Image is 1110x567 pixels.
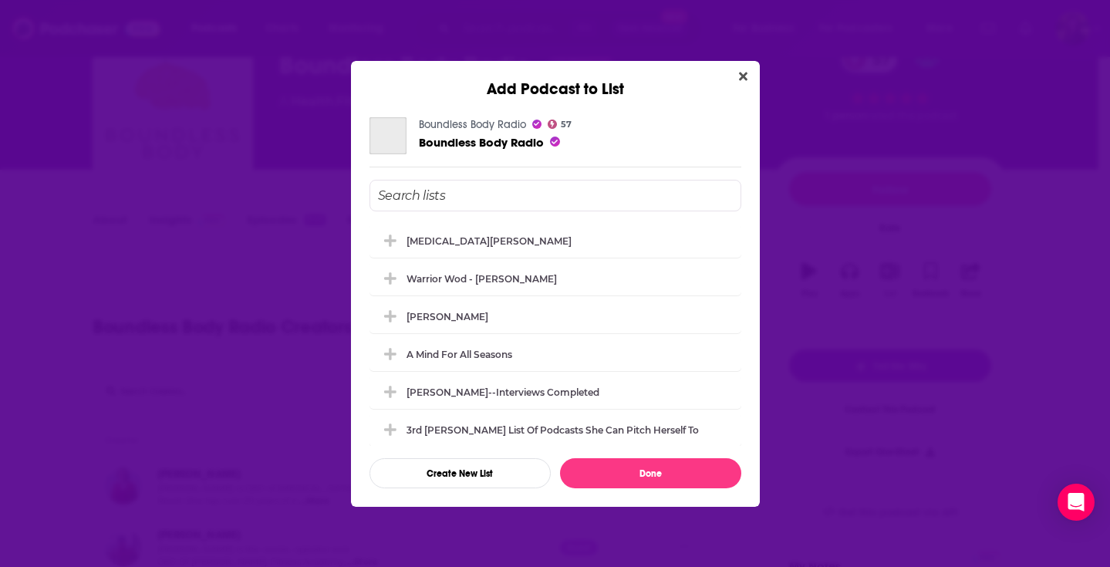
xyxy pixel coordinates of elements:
[369,458,551,488] button: Create New List
[369,180,741,488] div: Add Podcast To List
[369,337,741,371] div: A Mind For All Seasons
[419,135,544,150] a: Boundless Body Radio
[419,118,526,131] a: Boundless Body Radio
[561,121,572,128] span: 57
[351,61,760,99] div: Add Podcast to List
[407,235,572,247] div: [MEDICAL_DATA][PERSON_NAME]
[407,386,599,398] div: [PERSON_NAME]--Interviews Completed
[369,413,741,447] div: 3rd Chenell list of podcasts she can pitch herself to
[733,67,754,86] button: Close
[407,349,512,360] div: A Mind For All Seasons
[548,120,572,129] a: 57
[369,262,741,295] div: Warrior Wod - Phil Palmer
[369,375,741,409] div: Eric Collett--Interviews Completed
[407,311,488,322] div: [PERSON_NAME]
[407,424,699,436] div: 3rd [PERSON_NAME] list of podcasts she can pitch herself to
[369,299,741,333] div: Dr. Lani M. Jones
[369,117,407,154] a: Boundless Body Radio
[560,458,741,488] button: Done
[369,224,741,258] div: Alli Rizacos
[369,180,741,211] input: Search lists
[1058,484,1095,521] div: Open Intercom Messenger
[407,273,557,285] div: Warrior Wod - [PERSON_NAME]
